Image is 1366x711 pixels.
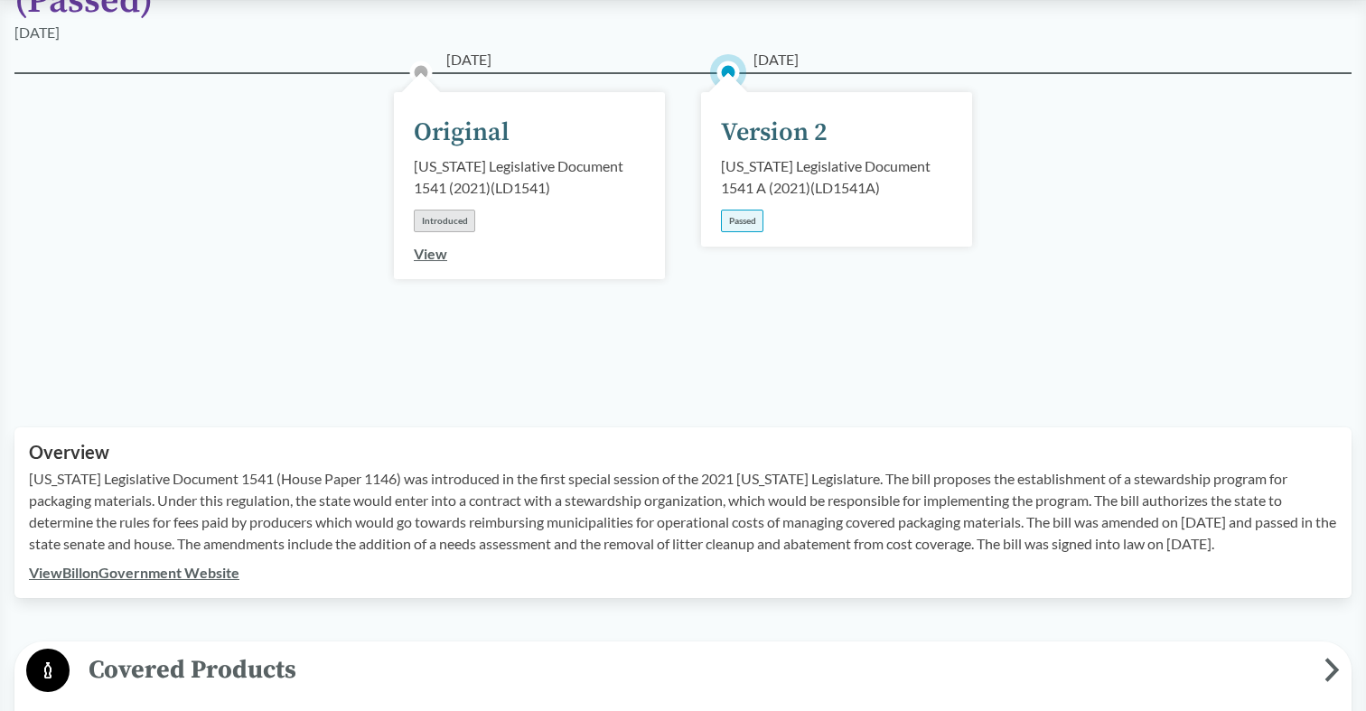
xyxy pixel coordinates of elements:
[446,49,491,70] span: [DATE]
[29,564,239,581] a: ViewBillonGovernment Website
[414,114,510,152] div: Original
[29,468,1337,555] p: [US_STATE] Legislative Document 1541 (House Paper 1146) was introduced in the first special sessi...
[414,210,475,232] div: Introduced
[70,650,1324,690] span: Covered Products
[21,648,1345,694] button: Covered Products
[721,210,763,232] div: Passed
[414,155,645,199] div: [US_STATE] Legislative Document 1541 (2021) ( LD1541 )
[721,155,952,199] div: [US_STATE] Legislative Document 1541 A (2021) ( LD1541A )
[29,442,1337,463] h2: Overview
[753,49,799,70] span: [DATE]
[414,245,447,262] a: View
[721,114,828,152] div: Version 2
[14,22,60,43] div: [DATE]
